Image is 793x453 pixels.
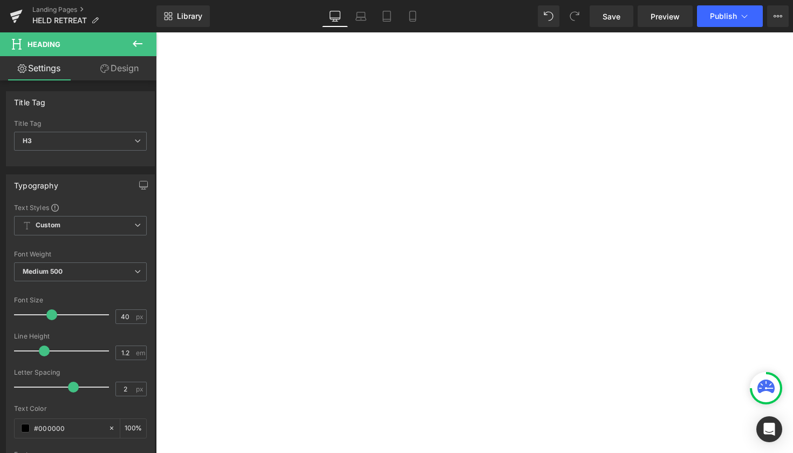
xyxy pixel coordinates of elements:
[767,5,789,27] button: More
[14,333,147,340] div: Line Height
[34,422,103,434] input: Color
[14,296,147,304] div: Font Size
[322,5,348,27] a: Desktop
[538,5,559,27] button: Undo
[14,405,147,413] div: Text Color
[136,313,145,320] span: px
[14,175,58,190] div: Typography
[400,5,426,27] a: Mobile
[136,349,145,356] span: em
[697,5,763,27] button: Publish
[23,267,63,275] b: Medium 500
[14,120,147,127] div: Title Tag
[14,369,147,376] div: Letter Spacing
[28,40,60,49] span: Heading
[136,386,145,393] span: px
[36,221,60,230] b: Custom
[756,416,782,442] div: Open Intercom Messenger
[14,203,147,212] div: Text Styles
[348,5,374,27] a: Laptop
[32,5,156,14] a: Landing Pages
[651,11,680,22] span: Preview
[603,11,620,22] span: Save
[710,12,737,21] span: Publish
[120,419,146,438] div: %
[156,5,210,27] a: New Library
[23,137,32,145] b: H3
[374,5,400,27] a: Tablet
[80,56,159,80] a: Design
[564,5,585,27] button: Redo
[14,251,147,258] div: Font Weight
[14,92,46,107] div: Title Tag
[638,5,693,27] a: Preview
[32,16,87,25] span: HELD RETREAT
[177,11,202,21] span: Library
